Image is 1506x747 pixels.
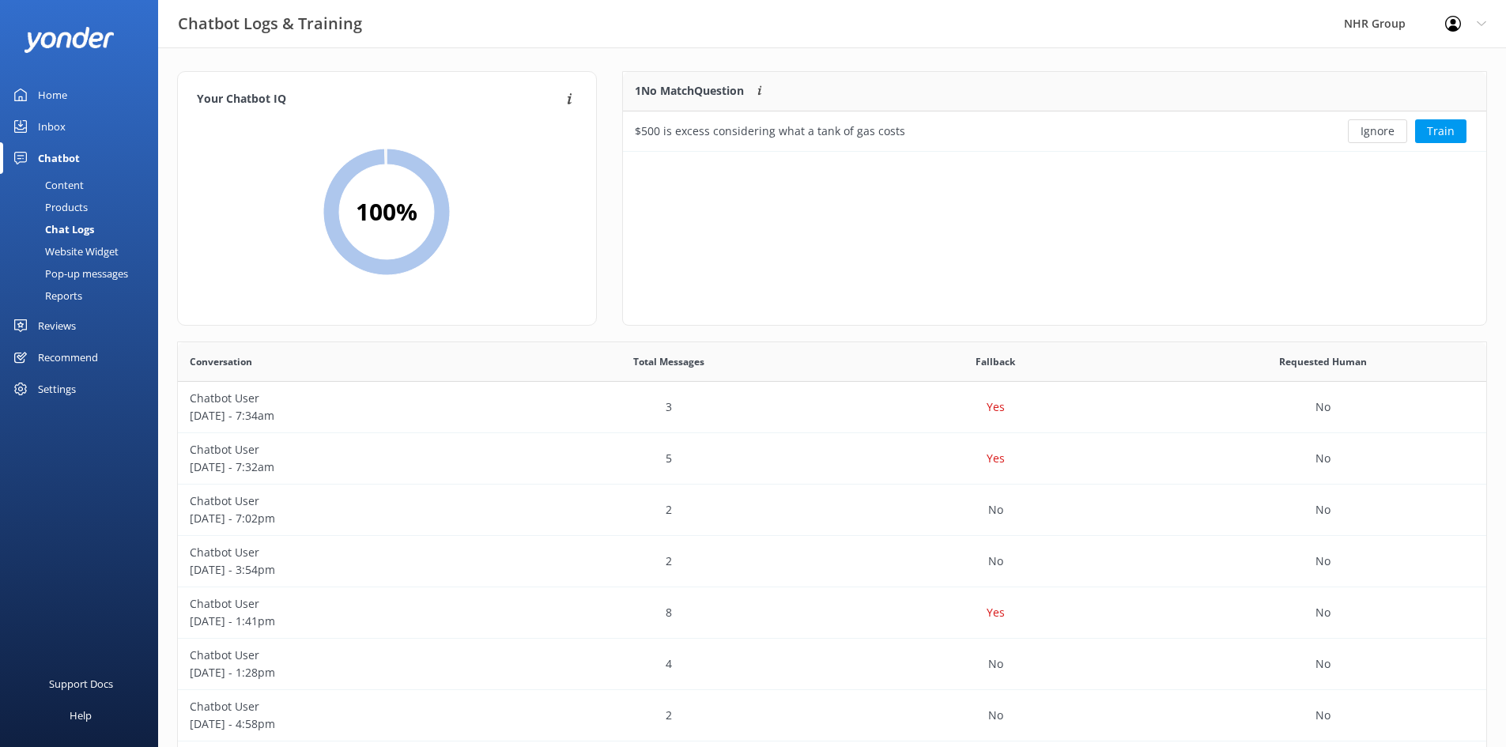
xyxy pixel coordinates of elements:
span: Fallback [976,354,1015,369]
h4: Your Chatbot IQ [197,91,562,108]
p: 2 [666,707,672,724]
span: Conversation [190,354,252,369]
p: 2 [666,501,672,519]
div: Pop-up messages [9,262,128,285]
div: row [178,587,1486,639]
div: Website Widget [9,240,119,262]
div: row [178,690,1486,741]
div: Home [38,79,67,111]
p: 1 No Match Question [635,82,744,100]
p: [DATE] - 1:28pm [190,664,493,681]
p: No [1315,553,1330,570]
div: row [178,485,1486,536]
p: No [1315,450,1330,467]
p: Chatbot User [190,544,493,561]
div: Content [9,174,84,196]
div: $500 is excess considering what a tank of gas costs [635,123,905,140]
p: Yes [987,604,1005,621]
img: yonder-white-logo.png [24,27,115,53]
p: Chatbot User [190,647,493,664]
p: No [1315,655,1330,673]
div: Chat Logs [9,218,94,240]
p: Chatbot User [190,595,493,613]
p: [DATE] - 7:32am [190,458,493,476]
a: Website Widget [9,240,158,262]
a: Reports [9,285,158,307]
span: Total Messages [633,354,704,369]
p: Chatbot User [190,390,493,407]
p: 4 [666,655,672,673]
button: Ignore [1348,119,1407,143]
div: Chatbot [38,142,80,174]
p: No [988,707,1003,724]
div: row [178,536,1486,587]
p: Chatbot User [190,492,493,510]
p: Chatbot User [190,698,493,715]
div: Recommend [38,341,98,373]
p: 8 [666,604,672,621]
a: Chat Logs [9,218,158,240]
p: [DATE] - 1:41pm [190,613,493,630]
a: Pop-up messages [9,262,158,285]
p: 3 [666,398,672,416]
div: row [178,382,1486,433]
p: No [988,501,1003,519]
div: row [178,639,1486,690]
div: grid [623,111,1486,151]
p: [DATE] - 7:34am [190,407,493,424]
div: row [178,433,1486,485]
p: No [1315,707,1330,724]
p: [DATE] - 4:58pm [190,715,493,733]
div: Settings [38,373,76,405]
div: Help [70,700,92,731]
p: Yes [987,398,1005,416]
p: No [1315,604,1330,621]
span: Requested Human [1279,354,1367,369]
p: [DATE] - 7:02pm [190,510,493,527]
p: Chatbot User [190,441,493,458]
div: row [623,111,1486,151]
p: Yes [987,450,1005,467]
div: Products [9,196,88,218]
div: Reviews [38,310,76,341]
h3: Chatbot Logs & Training [178,11,362,36]
a: Products [9,196,158,218]
div: Support Docs [49,668,113,700]
p: [DATE] - 3:54pm [190,561,493,579]
p: 5 [666,450,672,467]
p: 2 [666,553,672,570]
p: No [988,655,1003,673]
a: Content [9,174,158,196]
div: Reports [9,285,82,307]
p: No [1315,398,1330,416]
button: Train [1415,119,1466,143]
h2: 100 % [356,193,417,231]
p: No [1315,501,1330,519]
div: Inbox [38,111,66,142]
p: No [988,553,1003,570]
